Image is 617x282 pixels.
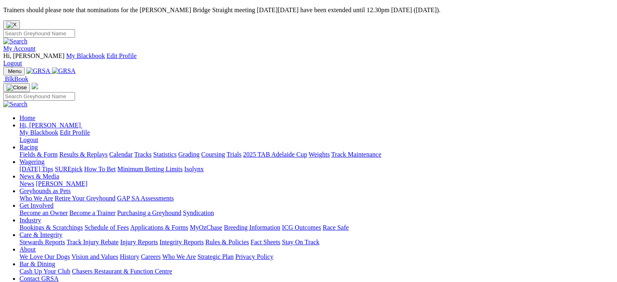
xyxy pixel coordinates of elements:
[19,253,70,260] a: We Love Our Dogs
[59,151,107,158] a: Results & Replays
[19,151,614,158] div: Racing
[19,129,614,144] div: Hi, [PERSON_NAME]
[282,224,321,231] a: ICG Outcomes
[224,224,280,231] a: Breeding Information
[19,187,71,194] a: Greyhounds as Pets
[19,144,38,151] a: Racing
[19,195,614,202] div: Greyhounds as Pets
[3,6,614,14] p: Trainers should please note that nominations for the [PERSON_NAME] Bridge Straight meeting [DATE]...
[162,253,196,260] a: Who We Are
[183,209,214,216] a: Syndication
[141,253,161,260] a: Careers
[3,38,28,45] img: Search
[19,239,65,245] a: Stewards Reports
[19,166,53,172] a: [DATE] Tips
[117,209,181,216] a: Purchasing a Greyhound
[71,253,118,260] a: Vision and Values
[69,209,116,216] a: Become a Trainer
[117,195,174,202] a: GAP SA Assessments
[19,114,35,121] a: Home
[120,239,158,245] a: Injury Reports
[19,224,614,231] div: Industry
[19,122,81,129] span: Hi, [PERSON_NAME]
[19,173,59,180] a: News & Media
[60,129,90,136] a: Edit Profile
[198,253,234,260] a: Strategic Plan
[130,224,188,231] a: Applications & Forms
[3,60,22,67] a: Logout
[19,239,614,246] div: Care & Integrity
[19,268,70,275] a: Cash Up Your Club
[19,253,614,260] div: About
[3,52,64,59] span: Hi, [PERSON_NAME]
[19,166,614,173] div: Wagering
[331,151,381,158] a: Track Maintenance
[3,67,25,75] button: Toggle navigation
[3,83,30,92] button: Toggle navigation
[19,209,614,217] div: Get Involved
[6,22,17,28] img: X
[19,217,41,224] a: Industry
[84,166,116,172] a: How To Bet
[19,195,53,202] a: Who We Are
[19,151,58,158] a: Fields & Form
[109,151,133,158] a: Calendar
[190,224,222,231] a: MyOzChase
[3,29,75,38] input: Search
[19,180,614,187] div: News & Media
[201,151,225,158] a: Coursing
[19,129,58,136] a: My Blackbook
[19,260,55,267] a: Bar & Dining
[19,158,45,165] a: Wagering
[19,209,68,216] a: Become an Owner
[19,231,62,238] a: Care & Integrity
[6,84,27,91] img: Close
[3,52,614,67] div: My Account
[117,166,183,172] a: Minimum Betting Limits
[32,83,38,89] img: logo-grsa-white.png
[67,239,118,245] a: Track Injury Rebate
[19,136,38,143] a: Logout
[3,75,28,82] a: BlkBook
[243,151,307,158] a: 2025 TAB Adelaide Cup
[52,67,76,75] img: GRSA
[19,268,614,275] div: Bar & Dining
[184,166,204,172] a: Isolynx
[309,151,330,158] a: Weights
[66,52,105,59] a: My Blackbook
[107,52,137,59] a: Edit Profile
[159,239,204,245] a: Integrity Reports
[3,45,36,52] a: My Account
[205,239,249,245] a: Rules & Policies
[282,239,319,245] a: Stay On Track
[120,253,139,260] a: History
[251,239,280,245] a: Fact Sheets
[3,20,20,29] button: Close
[5,75,28,82] span: BlkBook
[134,151,152,158] a: Tracks
[19,180,34,187] a: News
[8,68,21,74] span: Menu
[19,224,83,231] a: Bookings & Scratchings
[3,92,75,101] input: Search
[235,253,273,260] a: Privacy Policy
[55,195,116,202] a: Retire Your Greyhound
[72,268,172,275] a: Chasers Restaurant & Function Centre
[19,275,58,282] a: Contact GRSA
[26,67,50,75] img: GRSA
[3,101,28,108] img: Search
[226,151,241,158] a: Trials
[19,202,54,209] a: Get Involved
[178,151,200,158] a: Grading
[55,166,82,172] a: SUREpick
[153,151,177,158] a: Statistics
[19,246,36,253] a: About
[19,122,82,129] a: Hi, [PERSON_NAME]
[84,224,129,231] a: Schedule of Fees
[322,224,348,231] a: Race Safe
[36,180,87,187] a: [PERSON_NAME]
